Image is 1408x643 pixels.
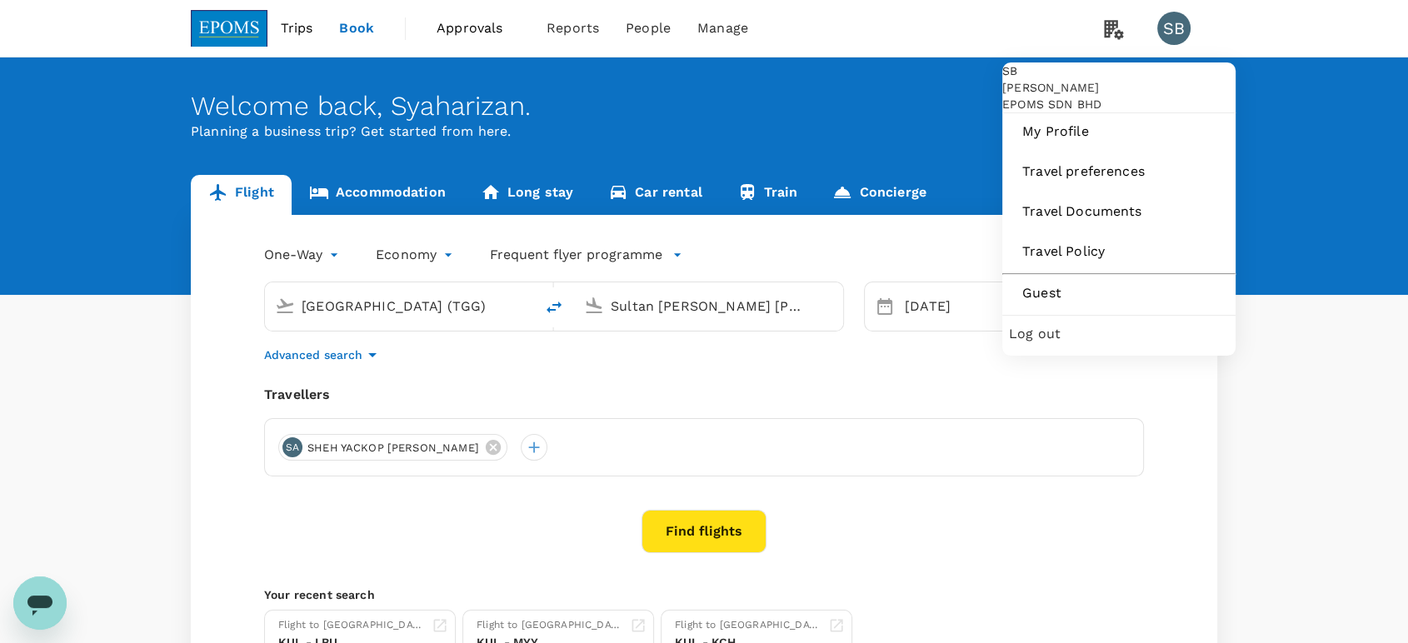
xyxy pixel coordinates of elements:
button: Open [522,304,526,307]
button: Open [831,304,835,307]
div: Travellers [264,385,1144,405]
span: [PERSON_NAME] [1002,79,1236,96]
div: Flight to [GEOGRAPHIC_DATA] [477,617,623,634]
div: SB [1002,62,1236,79]
iframe: Button to launch messaging window [13,576,67,630]
div: Flight to [GEOGRAPHIC_DATA] [278,617,425,634]
div: Welcome back , Syaharizan . [191,91,1217,122]
div: Economy [376,242,457,268]
div: SB [1157,12,1191,45]
span: Book [339,18,374,38]
div: Log out [1009,316,1229,352]
span: Travel Documents [1022,202,1216,222]
span: Manage [697,18,748,38]
span: Trips [281,18,313,38]
input: Depart from [302,293,499,319]
a: Accommodation [292,175,463,215]
a: Car rental [591,175,720,215]
span: EPOMS SDN BHD [1002,96,1236,112]
a: Travel Policy [1009,233,1229,270]
a: Travel preferences [1009,153,1229,190]
div: SA [282,437,302,457]
button: delete [534,287,574,327]
button: Frequent flyer programme [490,245,682,265]
div: SASHEH YACKOP [PERSON_NAME] [278,434,507,461]
a: Travel Documents [1009,193,1229,230]
span: Travel preferences [1022,162,1216,182]
a: My Profile [1009,113,1229,150]
p: Advanced search [264,346,362,363]
a: Guest [1009,275,1229,312]
div: One-Way [264,242,342,268]
span: Guest [1022,283,1216,303]
button: Find flights [642,510,766,553]
p: Frequent flyer programme [490,245,662,265]
span: My Profile [1022,122,1216,142]
span: Travel Policy [1022,242,1216,262]
button: Advanced search [264,345,382,365]
input: Going to [611,293,808,319]
p: Planning a business trip? Get started from here. [191,122,1217,142]
a: Long stay [463,175,591,215]
a: Train [720,175,816,215]
a: Flight [191,175,292,215]
div: [DATE] [898,290,1010,323]
span: Approvals [437,18,520,38]
span: People [626,18,671,38]
div: Flight to [GEOGRAPHIC_DATA] [675,617,821,634]
a: Concierge [815,175,943,215]
img: EPOMS SDN BHD [191,10,267,47]
p: Your recent search [264,586,1144,603]
span: Reports [547,18,599,38]
span: SHEH YACKOP [PERSON_NAME] [297,440,489,456]
span: Log out [1009,324,1229,344]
